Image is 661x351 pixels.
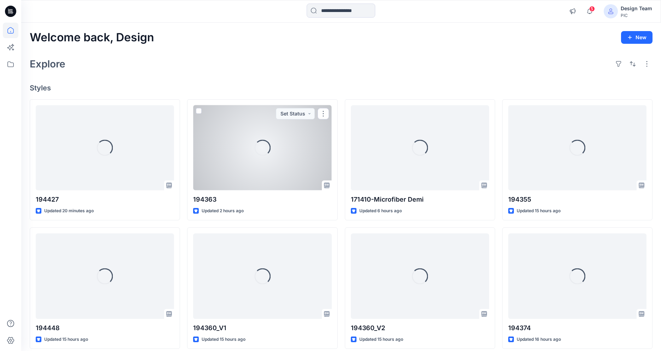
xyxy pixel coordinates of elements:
p: Updated 15 hours ago [359,336,403,343]
h2: Explore [30,58,65,70]
p: Updated 15 hours ago [517,207,561,215]
button: New [621,31,653,44]
p: Updated 20 minutes ago [44,207,94,215]
p: 171410-Microfiber Demi [351,195,489,204]
h2: Welcome back, Design [30,31,154,44]
p: 194374 [508,323,646,333]
p: Updated 15 hours ago [44,336,88,343]
p: Updated 6 hours ago [359,207,402,215]
h4: Styles [30,84,653,92]
svg: avatar [608,8,614,14]
p: 194448 [36,323,174,333]
p: Updated 16 hours ago [517,336,561,343]
p: 194363 [193,195,331,204]
p: Updated 15 hours ago [202,336,245,343]
p: 194360_V2 [351,323,489,333]
p: 194427 [36,195,174,204]
p: 194355 [508,195,646,204]
div: Design Team [621,4,652,13]
span: 5 [589,6,595,12]
p: Updated 2 hours ago [202,207,244,215]
div: PIC [621,13,652,18]
p: 194360_V1 [193,323,331,333]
